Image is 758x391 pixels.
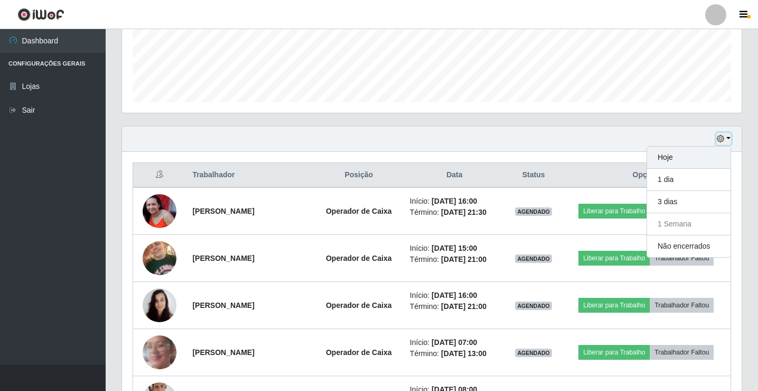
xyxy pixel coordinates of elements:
time: [DATE] 21:00 [441,255,486,263]
th: Data [404,163,506,188]
li: Término: [410,348,499,359]
button: Trabalhador Faltou [650,298,714,313]
button: 1 dia [647,169,731,191]
strong: [PERSON_NAME] [192,348,254,357]
li: Início: [410,290,499,301]
img: 1743338839822.jpeg [143,194,176,228]
time: [DATE] 13:00 [441,349,486,358]
span: AGENDADO [515,254,552,263]
strong: [PERSON_NAME] [192,254,254,262]
li: Início: [410,196,499,207]
img: 1744402727392.jpeg [143,315,176,390]
button: Liberar para Trabalho [578,204,650,219]
button: Liberar para Trabalho [578,345,650,360]
time: [DATE] 21:00 [441,302,486,311]
span: AGENDADO [515,207,552,216]
time: [DATE] 15:00 [432,244,477,252]
th: Opções [562,163,731,188]
span: AGENDADO [515,349,552,357]
li: Início: [410,337,499,348]
time: [DATE] 16:00 [432,197,477,205]
button: Liberar para Trabalho [578,251,650,266]
time: [DATE] 07:00 [432,338,477,347]
time: [DATE] 21:30 [441,208,486,216]
strong: [PERSON_NAME] [192,301,254,310]
button: Não encerrados [647,235,731,257]
img: CoreUI Logo [17,8,64,21]
img: 1678303109366.jpeg [143,283,176,328]
th: Posição [314,163,404,188]
span: AGENDADO [515,302,552,310]
strong: Operador de Caixa [326,301,392,310]
time: [DATE] 16:00 [432,291,477,299]
th: Trabalhador [186,163,314,188]
li: Término: [410,301,499,312]
strong: Operador de Caixa [326,254,392,262]
th: Status [506,163,562,188]
li: Término: [410,254,499,265]
button: Hoje [647,147,731,169]
li: Término: [410,207,499,218]
strong: Operador de Caixa [326,348,392,357]
button: Liberar para Trabalho [578,298,650,313]
strong: [PERSON_NAME] [192,207,254,215]
img: 1728321968080.jpeg [143,235,176,280]
strong: Operador de Caixa [326,207,392,215]
button: 1 Semana [647,213,731,235]
button: 3 dias [647,191,731,213]
li: Início: [410,243,499,254]
button: Trabalhador Faltou [650,345,714,360]
button: Trabalhador Faltou [650,251,714,266]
